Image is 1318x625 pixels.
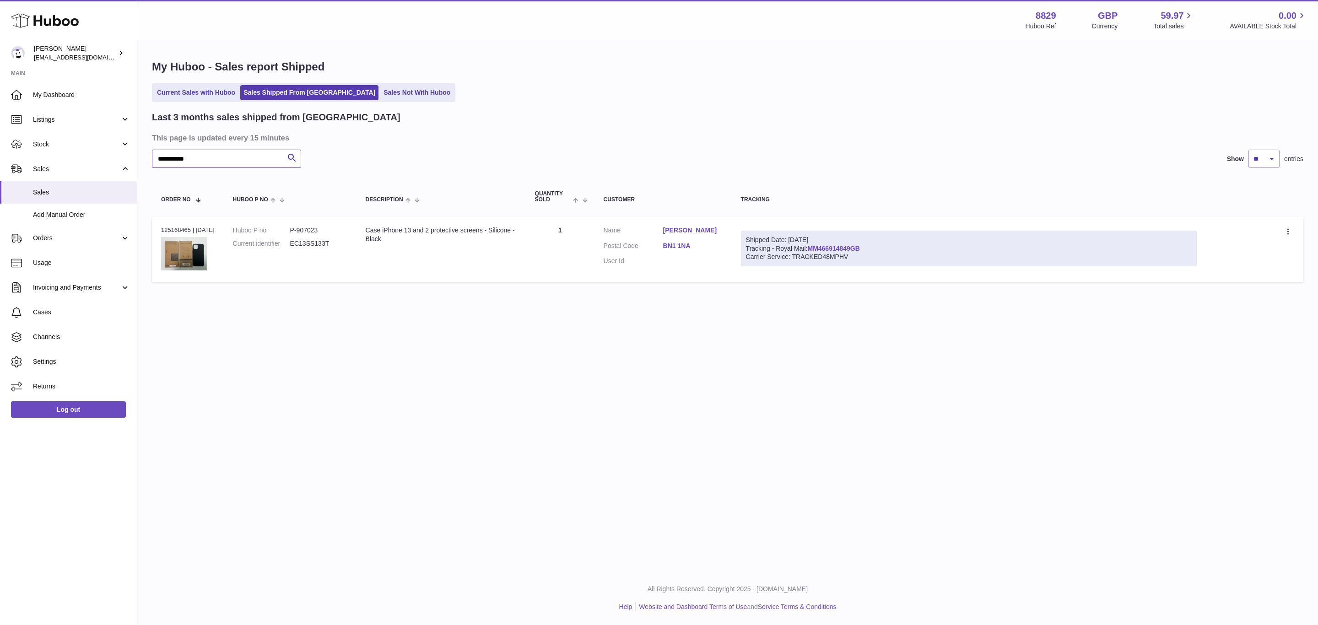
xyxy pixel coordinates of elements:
[366,197,403,203] span: Description
[663,226,723,235] a: [PERSON_NAME]
[366,226,517,243] div: Case iPhone 13 and 2 protective screens - Silicone - Black
[1153,22,1194,31] span: Total sales
[1161,10,1183,22] span: 59.97
[152,59,1303,74] h1: My Huboo - Sales report Shipped
[152,133,1301,143] h3: This page is updated every 15 minutes
[233,197,268,203] span: Huboo P no
[290,239,347,248] dd: EC13SS133T
[233,226,290,235] dt: Huboo P no
[1230,22,1307,31] span: AVAILABLE Stock Total
[604,226,663,237] dt: Name
[1092,22,1118,31] div: Currency
[33,188,130,197] span: Sales
[604,242,663,253] dt: Postal Code
[380,85,454,100] a: Sales Not With Huboo
[33,357,130,366] span: Settings
[33,210,130,219] span: Add Manual Order
[604,257,663,265] dt: User Id
[11,46,25,60] img: internalAdmin-8829@internal.huboo.com
[154,85,238,100] a: Current Sales with Huboo
[33,308,130,317] span: Cases
[746,236,1192,244] div: Shipped Date: [DATE]
[233,239,290,248] dt: Current identifier
[636,603,836,611] li: and
[1230,10,1307,31] a: 0.00 AVAILABLE Stock Total
[1098,10,1118,22] strong: GBP
[1279,10,1296,22] span: 0.00
[33,91,130,99] span: My Dashboard
[33,234,120,242] span: Orders
[161,197,191,203] span: Order No
[33,115,120,124] span: Listings
[33,382,130,391] span: Returns
[290,226,347,235] dd: P-907023
[161,237,207,270] img: 88291701543385.png
[1284,155,1303,163] span: entries
[11,401,126,418] a: Log out
[33,333,130,341] span: Channels
[1153,10,1194,31] a: 59.97 Total sales
[161,226,215,234] div: 125168465 | [DATE]
[152,111,400,124] h2: Last 3 months sales shipped from [GEOGRAPHIC_DATA]
[1227,155,1244,163] label: Show
[1026,22,1056,31] div: Huboo Ref
[619,603,632,610] a: Help
[807,245,859,252] a: MM466914849GB
[741,197,1197,203] div: Tracking
[240,85,378,100] a: Sales Shipped From [GEOGRAPHIC_DATA]
[604,197,723,203] div: Customer
[33,140,120,149] span: Stock
[741,231,1197,267] div: Tracking - Royal Mail:
[663,242,723,250] a: BN1 1NA
[535,191,571,203] span: Quantity Sold
[33,283,120,292] span: Invoicing and Payments
[145,585,1311,593] p: All Rights Reserved. Copyright 2025 - [DOMAIN_NAME]
[34,54,135,61] span: [EMAIL_ADDRESS][DOMAIN_NAME]
[33,165,120,173] span: Sales
[746,253,1192,261] div: Carrier Service: TRACKED48MPHV
[758,603,837,610] a: Service Terms & Conditions
[639,603,747,610] a: Website and Dashboard Terms of Use
[34,44,116,62] div: [PERSON_NAME]
[1036,10,1056,22] strong: 8829
[526,217,594,282] td: 1
[33,259,130,267] span: Usage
